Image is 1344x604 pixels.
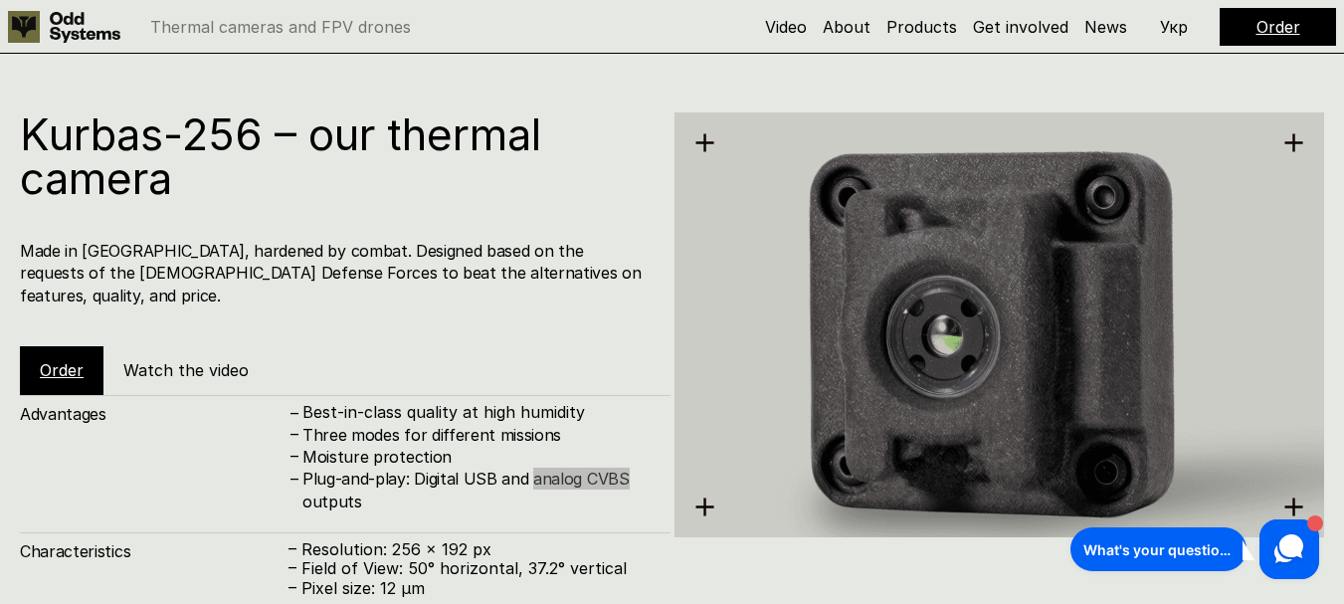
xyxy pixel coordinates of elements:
a: Products [886,17,957,37]
h5: Watch the video [123,359,249,381]
p: – Pixel size: 12 µm [288,579,651,598]
a: Order [40,360,84,380]
a: Get involved [973,17,1068,37]
h4: Made in [GEOGRAPHIC_DATA], hardened by combat. Designed based on the requests of the [DEMOGRAPHIC... [20,240,651,306]
h4: Advantages [20,403,288,425]
p: Укр [1160,19,1188,35]
h1: Kurbas-256 – our thermal camera [20,112,651,200]
a: News [1084,17,1127,37]
p: Thermal cameras and FPV drones [150,19,411,35]
h4: – [290,467,298,489]
p: – Field of View: 50° horizontal, 37.2° vertical [288,559,651,578]
p: – Resolution: 256 x 192 px [288,540,651,559]
p: Best-in-class quality at high humidity [302,403,651,422]
h4: Plug-and-play: Digital USB and analog CVBS outputs [302,468,651,512]
h4: – [290,422,298,444]
iframe: HelpCrunch [1065,514,1324,584]
h4: – [290,445,298,467]
h4: Three modes for different missions [302,424,651,446]
h4: Moisture protection [302,446,651,468]
a: Video [765,17,807,37]
a: About [823,17,870,37]
h4: Characteristics [20,540,288,562]
h4: – [290,401,298,423]
a: Order [1256,17,1300,37]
